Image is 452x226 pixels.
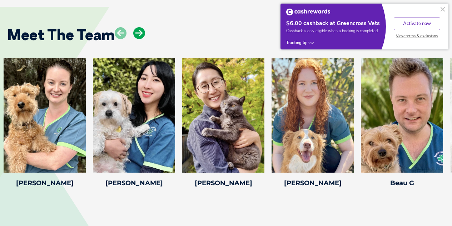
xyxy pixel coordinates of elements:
[272,180,354,186] h4: [PERSON_NAME]
[4,180,86,186] h4: [PERSON_NAME]
[361,180,443,186] h4: Beau G
[286,20,380,27] div: $6.00 cashback at Greencross Vets
[286,40,309,45] span: Tracking tips
[286,28,380,34] span: Cashback is only eligible when a booking is completed.
[93,180,175,186] h4: [PERSON_NAME]
[286,9,330,15] img: Cashrewards white logo
[7,27,115,42] h2: Meet The Team
[182,180,264,186] h4: [PERSON_NAME]
[396,33,438,39] span: View terms & exclusions
[394,18,440,30] button: Activate now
